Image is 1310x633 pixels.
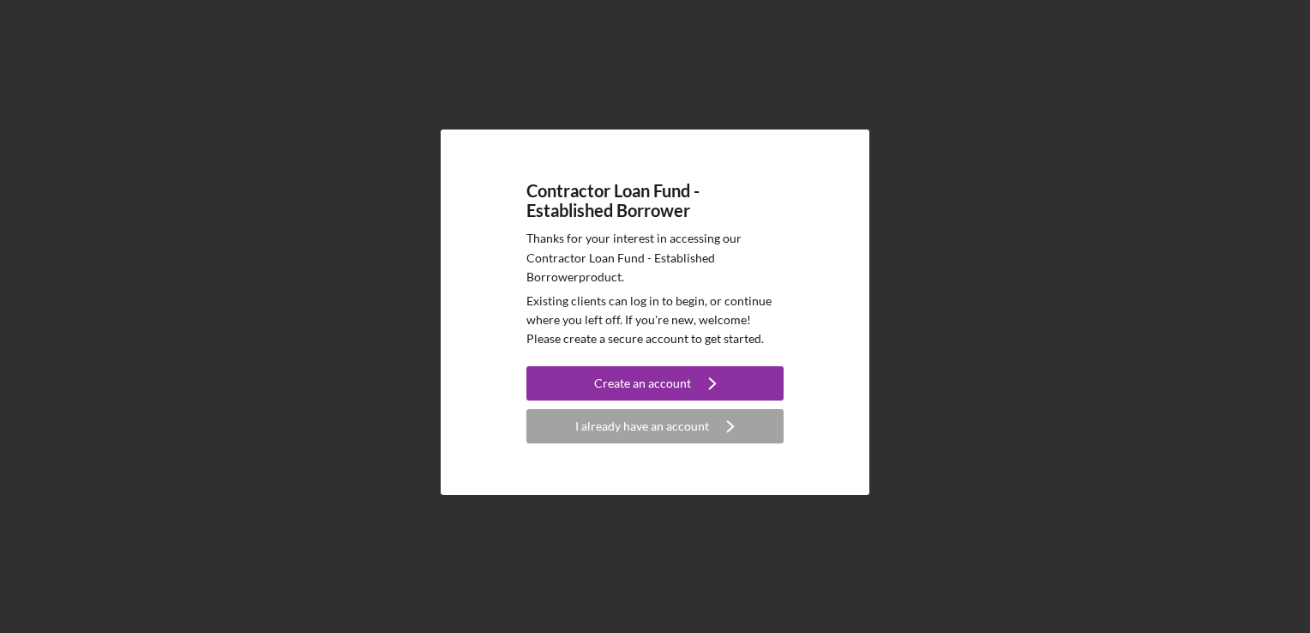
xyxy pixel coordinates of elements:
button: I already have an account [526,409,784,443]
h4: Contractor Loan Fund - Established Borrower [526,181,784,220]
div: I already have an account [575,409,709,443]
p: Existing clients can log in to begin, or continue where you left off. If you're new, welcome! Ple... [526,292,784,349]
a: Create an account [526,366,784,405]
p: Thanks for your interest in accessing our Contractor Loan Fund - Established Borrower product. [526,229,784,286]
div: Create an account [594,366,691,401]
button: Create an account [526,366,784,401]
